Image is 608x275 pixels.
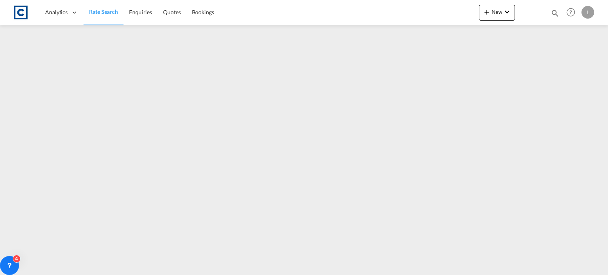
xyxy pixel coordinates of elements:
[581,6,594,19] div: L
[502,7,512,17] md-icon: icon-chevron-down
[163,9,180,15] span: Quotes
[479,5,515,21] button: icon-plus 400-fgNewicon-chevron-down
[192,9,214,15] span: Bookings
[129,9,152,15] span: Enquiries
[482,9,512,15] span: New
[551,9,559,21] div: icon-magnify
[45,8,68,16] span: Analytics
[12,4,30,21] img: 1fdb9190129311efbfaf67cbb4249bed.jpeg
[551,9,559,17] md-icon: icon-magnify
[89,8,118,15] span: Rate Search
[564,6,578,19] span: Help
[564,6,581,20] div: Help
[482,7,492,17] md-icon: icon-plus 400-fg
